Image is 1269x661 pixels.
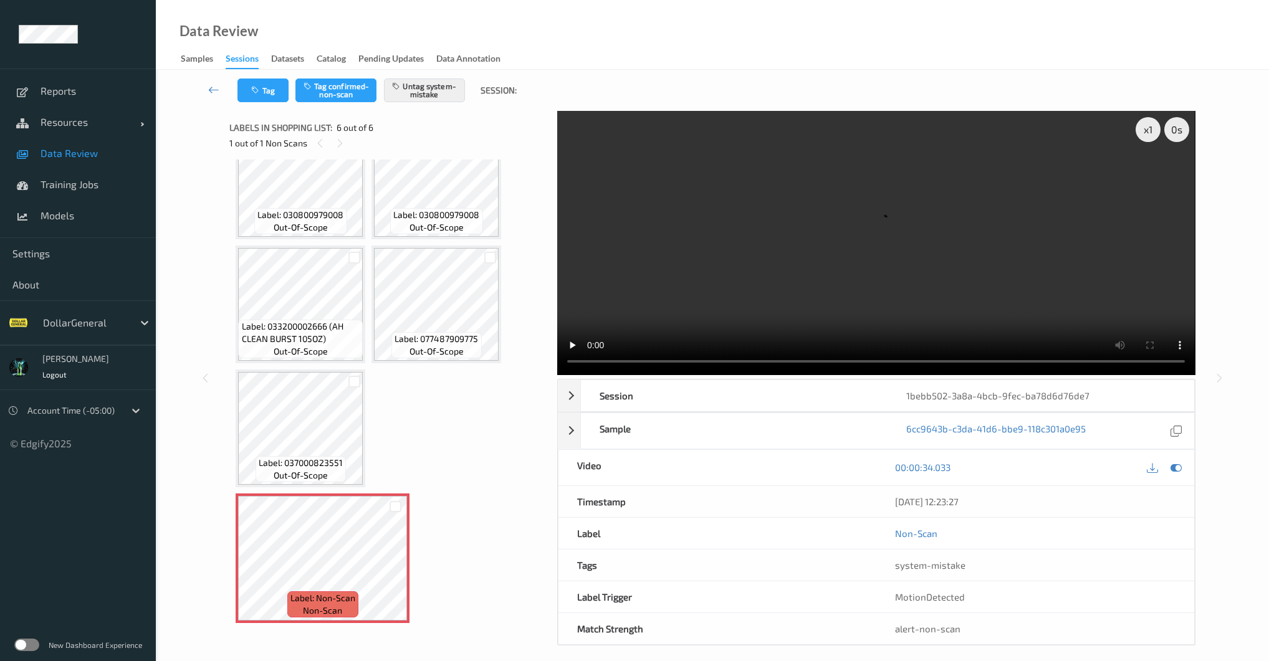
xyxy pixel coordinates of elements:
[558,549,876,581] div: Tags
[384,78,465,102] button: Untag system-mistake
[337,121,373,134] span: 6 out of 6
[558,613,876,644] div: Match Strength
[393,209,479,221] span: Label: 030800979008
[558,450,876,485] div: Video
[274,469,328,482] span: out-of-scope
[895,495,1176,508] div: [DATE] 12:23:27
[229,135,548,151] div: 1 out of 1 Non Scans
[317,52,346,68] div: Catalog
[895,461,951,473] a: 00:00:34.033
[290,592,355,604] span: Label: Non-Scan
[181,52,213,68] div: Samples
[1136,117,1161,142] div: x 1
[436,52,500,68] div: Data Annotation
[237,78,289,102] button: Tag
[226,50,271,69] a: Sessions
[358,52,424,68] div: Pending Updates
[895,622,1176,635] div: alert-non-scan
[226,52,259,69] div: Sessions
[257,209,343,221] span: Label: 030800979008
[409,221,464,234] span: out-of-scope
[558,379,1194,412] div: Session1bebb502-3a8a-4bcb-9fec-ba78d6d76de7
[906,422,1086,439] a: 6cc9643b-c3da-41d6-bbe9-118c301a0e95
[271,52,304,68] div: Datasets
[274,221,328,234] span: out-of-scope
[303,604,342,617] span: non-scan
[317,50,358,68] a: Catalog
[395,333,478,345] span: Label: 077487909775
[558,412,1194,449] div: Sample6cc9643b-c3da-41d6-bbe9-118c301a0e95
[274,345,328,358] span: out-of-scope
[895,527,937,540] a: Non-Scan
[895,559,965,571] span: system-mistake
[1164,117,1189,142] div: 0 s
[409,345,464,358] span: out-of-scope
[581,380,888,411] div: Session
[242,320,360,345] span: Label: 033200002666 (AH CLEAN BURST 105OZ)
[229,121,332,134] span: Labels in shopping list:
[358,50,436,68] a: Pending Updates
[558,581,876,612] div: Label Trigger
[259,457,343,469] span: Label: 037000823551
[876,581,1194,612] div: MotionDetected
[558,518,876,549] div: Label
[181,50,226,68] a: Samples
[888,380,1194,411] div: 1bebb502-3a8a-4bcb-9fec-ba78d6d76de7
[271,50,317,68] a: Datasets
[180,25,258,37] div: Data Review
[581,413,888,449] div: Sample
[295,78,376,102] button: Tag confirmed-non-scan
[558,486,876,517] div: Timestamp
[436,50,513,68] a: Data Annotation
[481,84,517,97] span: Session:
